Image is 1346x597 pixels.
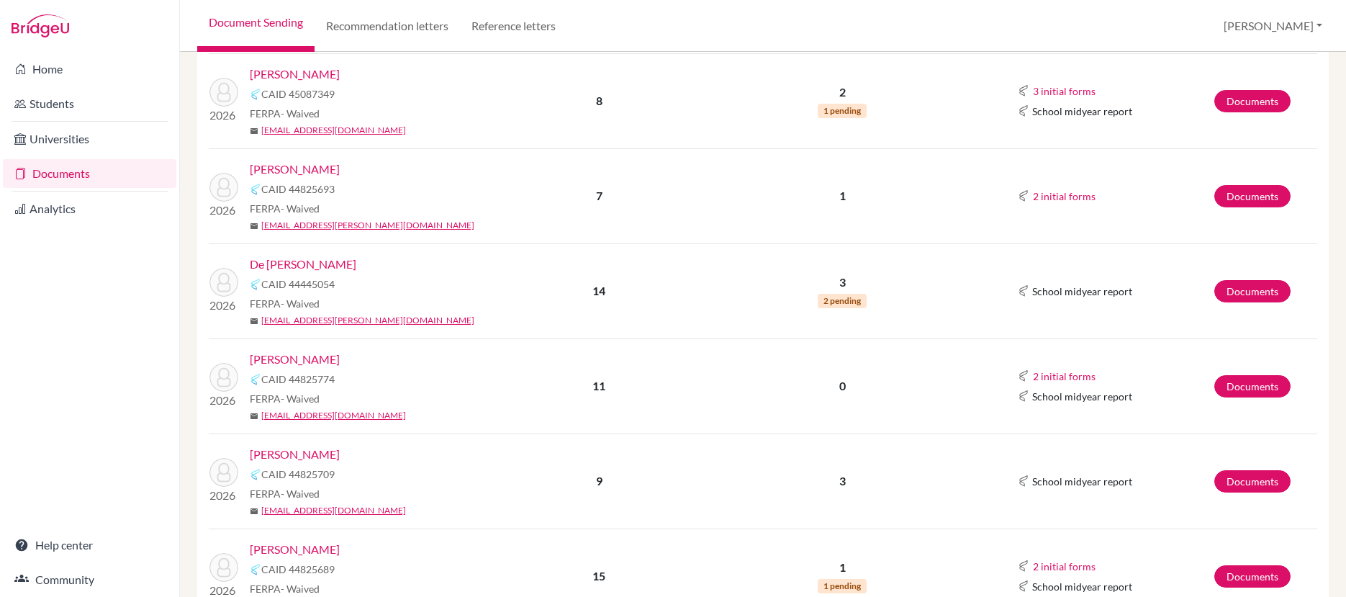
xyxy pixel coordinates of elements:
a: Documents [1214,470,1291,493]
span: FERPA [250,296,320,311]
span: - Waived [281,297,320,310]
a: [EMAIL_ADDRESS][PERSON_NAME][DOMAIN_NAME] [261,314,474,327]
span: FERPA [250,201,320,216]
button: 2 initial forms [1032,188,1096,205]
img: Bridge-U [12,14,69,37]
img: Common App logo [250,564,261,575]
span: mail [250,222,258,230]
a: Documents [3,159,176,188]
span: - Waived [281,392,320,405]
img: Common App logo [1018,580,1029,592]
span: 1 pending [818,104,867,118]
span: FERPA [250,106,320,121]
a: Students [3,89,176,118]
span: School midyear report [1032,284,1132,299]
b: 9 [596,474,602,488]
p: 2026 [209,202,238,219]
a: [PERSON_NAME] [250,66,340,83]
span: School midyear report [1032,104,1132,119]
span: - Waived [281,488,320,500]
span: FERPA [250,391,320,406]
button: 2 initial forms [1032,368,1096,385]
img: Common App logo [250,89,261,100]
img: Common App logo [1018,105,1029,117]
a: [EMAIL_ADDRESS][PERSON_NAME][DOMAIN_NAME] [261,219,474,232]
b: 15 [592,569,605,583]
span: CAID 45087349 [261,86,335,102]
a: Documents [1214,565,1291,588]
img: Common App logo [250,279,261,290]
span: - Waived [281,583,320,595]
img: Common App logo [1018,85,1029,96]
span: 2 pending [818,294,867,308]
button: 2 initial forms [1032,558,1096,575]
p: 2026 [209,297,238,314]
img: Common App logo [250,184,261,195]
a: [EMAIL_ADDRESS][DOMAIN_NAME] [261,409,406,422]
b: 8 [596,94,602,107]
a: Documents [1214,375,1291,398]
span: School midyear report [1032,474,1132,489]
a: [PERSON_NAME] [250,541,340,558]
span: FERPA [250,581,320,596]
img: Common App logo [1018,285,1029,297]
b: 14 [592,284,605,297]
img: Common App logo [1018,475,1029,487]
a: Documents [1214,90,1291,112]
img: Common App logo [1018,390,1029,402]
img: Mackenzie, Adam [209,458,238,487]
button: [PERSON_NAME] [1217,12,1329,40]
img: Borde, Shannon [209,78,238,107]
span: CAID 44825693 [261,181,335,197]
a: [PERSON_NAME] [250,351,340,368]
img: Collier, Ava [209,173,238,202]
a: Home [3,55,176,84]
p: 1 [703,559,983,576]
img: Common App logo [250,469,261,480]
span: - Waived [281,202,320,215]
span: mail [250,127,258,135]
b: 7 [596,189,602,202]
img: Common App logo [250,374,261,385]
p: 1 [703,187,983,205]
p: 3 [703,274,983,291]
button: 3 initial forms [1032,83,1096,99]
a: [EMAIL_ADDRESS][DOMAIN_NAME] [261,504,406,517]
img: Common App logo [1018,560,1029,572]
p: 2026 [209,107,238,124]
a: Analytics [3,194,176,223]
span: 1 pending [818,579,867,593]
a: [EMAIL_ADDRESS][DOMAIN_NAME] [261,124,406,137]
a: Universities [3,125,176,153]
p: 2 [703,84,983,101]
span: mail [250,507,258,516]
img: Common App logo [1018,190,1029,202]
img: Fabres, Zachary [209,363,238,392]
a: [PERSON_NAME] [250,446,340,463]
span: CAID 44825689 [261,562,335,577]
a: Help center [3,531,176,560]
p: 3 [703,472,983,490]
a: De [PERSON_NAME] [250,256,356,273]
a: [PERSON_NAME] [250,161,340,178]
span: School midyear report [1032,389,1132,404]
span: FERPA [250,486,320,501]
a: Documents [1214,280,1291,302]
img: Mouttet, Marc [209,553,238,582]
p: 2026 [209,487,238,504]
span: CAID 44445054 [261,277,335,292]
img: De La Rosa, Evan [209,268,238,297]
p: 2026 [209,392,238,409]
span: mail [250,317,258,326]
a: Community [3,565,176,594]
img: Common App logo [1018,370,1029,382]
span: - Waived [281,107,320,120]
span: School midyear report [1032,579,1132,594]
span: mail [250,412,258,421]
span: CAID 44825774 [261,372,335,387]
p: 0 [703,377,983,395]
a: Documents [1214,185,1291,207]
span: CAID 44825709 [261,467,335,482]
b: 11 [592,379,605,392]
